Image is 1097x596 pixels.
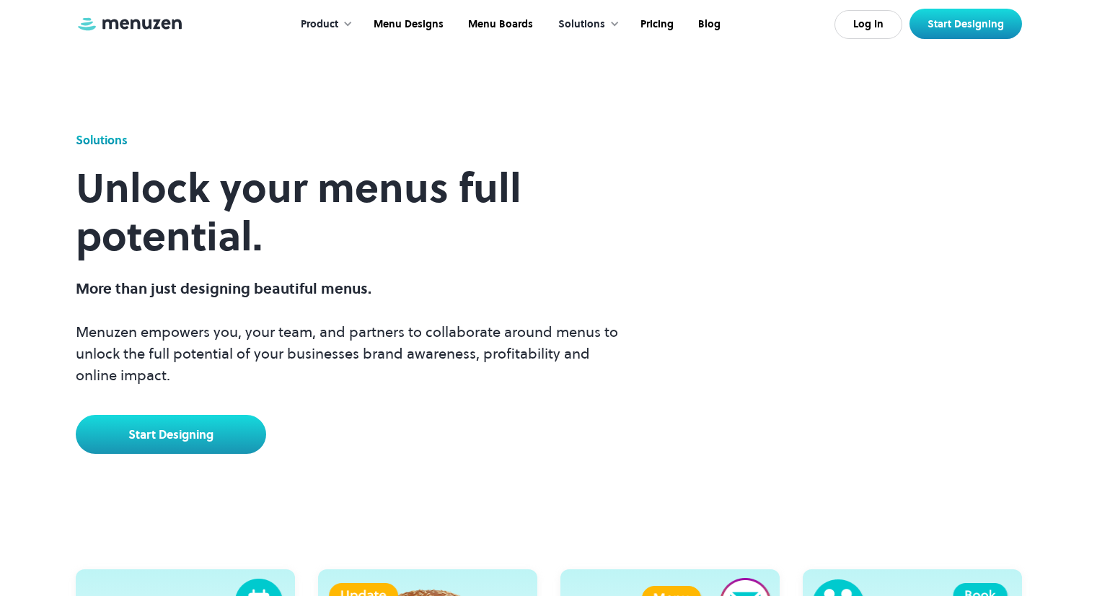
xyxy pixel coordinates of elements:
[76,278,630,386] p: Menuzen empowers you, your team, and partners to collaborate around menus to unlock the full pote...
[76,279,371,299] span: More than just designing beautiful menus.
[454,2,544,47] a: Menu Boards
[301,17,338,32] div: Product
[909,9,1022,39] a: Start Designing
[76,131,128,149] div: Solutions
[834,10,902,39] a: Log In
[76,164,630,260] h1: Unlock your menus full potential.
[558,17,605,32] div: Solutions
[76,415,266,454] a: Start Designing
[286,2,360,47] div: Product
[627,2,684,47] a: Pricing
[544,2,627,47] div: Solutions
[360,2,454,47] a: Menu Designs
[684,2,731,47] a: Blog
